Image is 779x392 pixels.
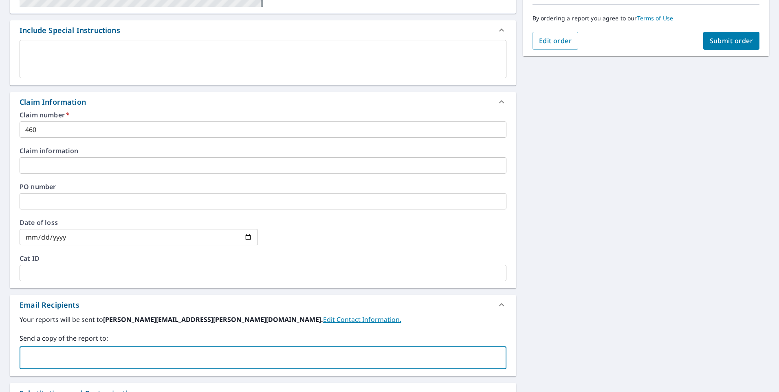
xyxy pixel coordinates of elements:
[20,183,506,190] label: PO number
[637,14,673,22] a: Terms of Use
[703,32,760,50] button: Submit order
[20,255,506,262] label: Cat ID
[10,92,516,112] div: Claim Information
[20,97,86,108] div: Claim Information
[20,300,79,311] div: Email Recipients
[20,333,506,343] label: Send a copy of the report to:
[710,36,753,45] span: Submit order
[323,315,401,324] a: EditContactInfo
[20,148,506,154] label: Claim information
[10,20,516,40] div: Include Special Instructions
[20,315,506,324] label: Your reports will be sent to
[20,25,120,36] div: Include Special Instructions
[10,295,516,315] div: Email Recipients
[539,36,572,45] span: Edit order
[20,112,506,118] label: Claim number
[533,15,759,22] p: By ordering a report you agree to our
[533,32,579,50] button: Edit order
[103,315,323,324] b: [PERSON_NAME][EMAIL_ADDRESS][PERSON_NAME][DOMAIN_NAME].
[20,219,258,226] label: Date of loss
